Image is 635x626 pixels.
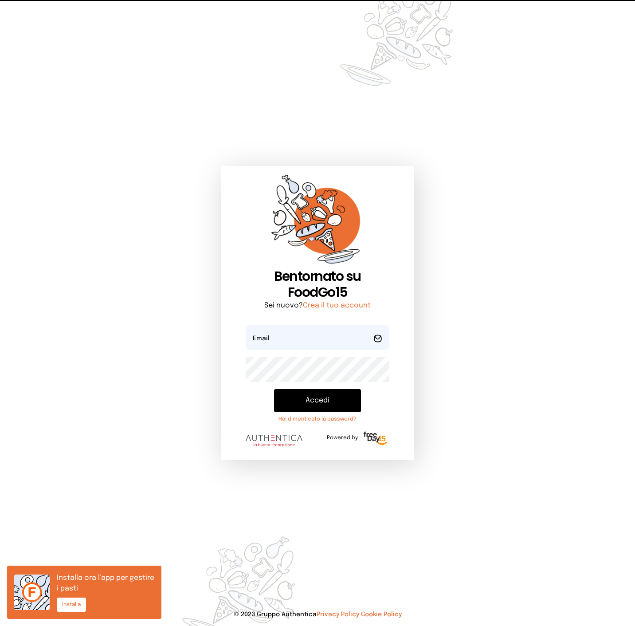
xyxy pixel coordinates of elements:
[246,268,390,300] h1: Bentornato su FoodGo15
[246,435,302,446] img: logo.8f33a47.png
[274,416,361,423] a: Hai dimenticato la password?
[271,175,364,268] img: sticker-orange.65babaf.png
[361,611,402,618] a: Cookie Policy
[303,302,371,309] a: Crea il tuo account
[57,573,154,594] p: Installa ora l’app per gestire i pasti
[246,300,390,311] p: Sei nuovo?
[327,434,358,441] span: Powered by
[14,610,621,619] p: © 2023 Gruppo Authentica
[317,611,359,618] a: Privacy Policy
[57,598,86,612] button: Installa
[361,430,389,448] img: logo-freeday.3e08031.png
[274,389,361,412] button: Accedi
[14,575,50,610] img: icon.6af0c3e.png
